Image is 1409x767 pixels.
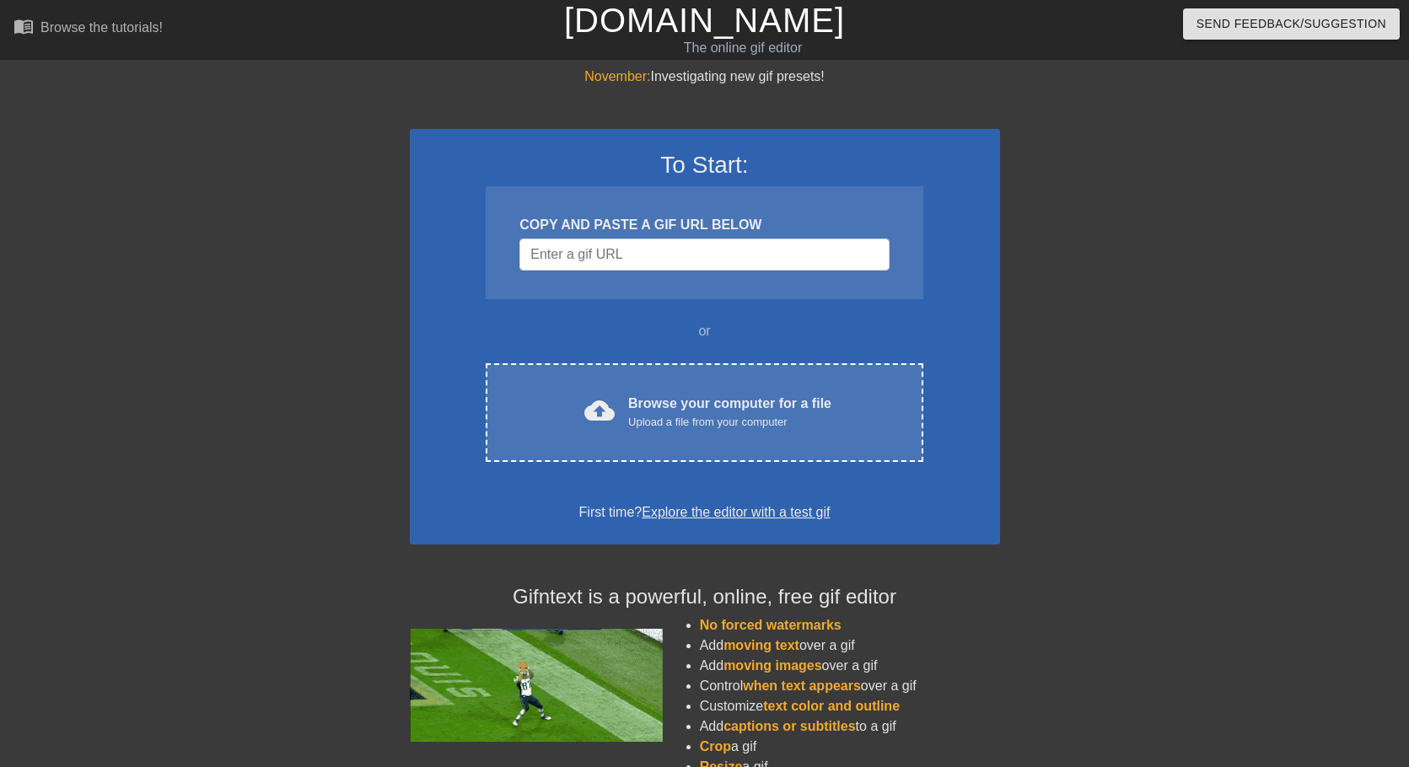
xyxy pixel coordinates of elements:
span: No forced watermarks [700,618,842,632]
span: cloud_upload [584,395,615,426]
h3: To Start: [432,151,978,180]
span: when text appears [743,678,861,693]
li: a gif [700,737,1000,757]
li: Add over a gif [700,656,1000,676]
span: Crop [700,739,731,754]
a: Explore the editor with a test gif [642,505,830,519]
li: Control over a gif [700,676,1000,696]
div: Browse your computer for a file [628,394,831,431]
div: COPY AND PASTE A GIF URL BELOW [519,215,889,235]
a: Browse the tutorials! [13,16,163,42]
div: Investigating new gif presets! [410,67,1000,87]
h4: Gifntext is a powerful, online, free gif editor [410,585,1000,609]
span: Send Feedback/Suggestion [1197,13,1386,35]
li: Add to a gif [700,716,1000,737]
span: captions or subtitles [723,719,855,733]
div: or [454,321,956,341]
li: Customize [700,696,1000,716]
span: November: [584,69,650,83]
div: Browse the tutorials! [40,20,163,35]
button: Send Feedback/Suggestion [1183,8,1400,40]
div: Upload a file from your computer [628,414,831,431]
span: menu_book [13,16,34,36]
span: moving text [723,638,799,652]
div: First time? [432,502,978,523]
input: Username [519,239,889,271]
div: The online gif editor [478,38,1008,58]
img: football_small.gif [410,629,663,742]
span: moving images [723,658,821,673]
li: Add over a gif [700,636,1000,656]
span: text color and outline [763,699,900,713]
a: [DOMAIN_NAME] [564,2,845,39]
